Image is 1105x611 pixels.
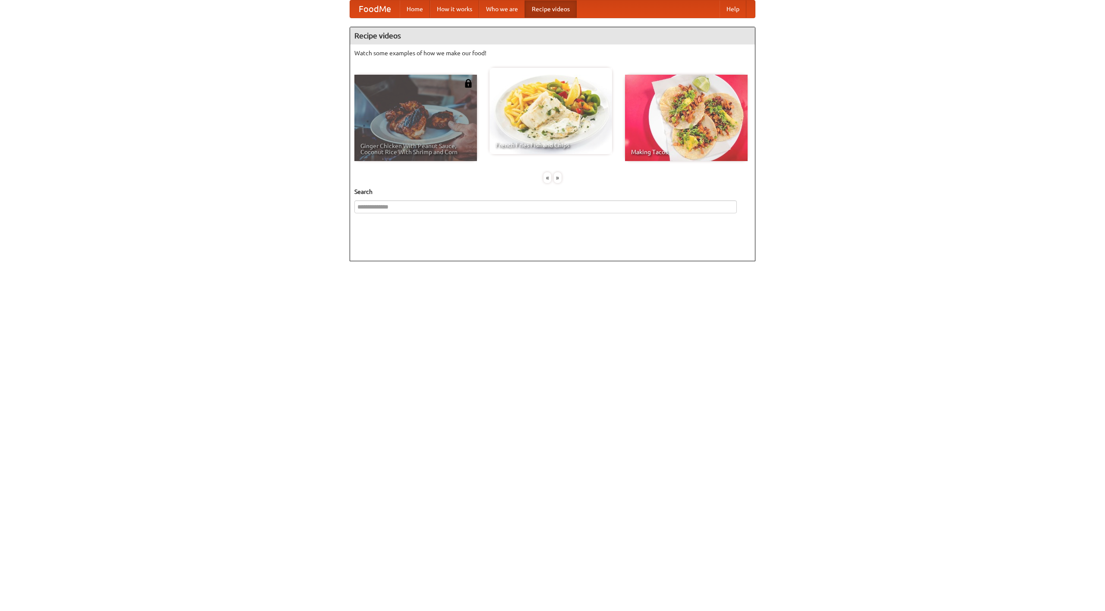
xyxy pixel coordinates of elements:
a: Who we are [479,0,525,18]
a: Recipe videos [525,0,577,18]
span: French Fries Fish and Chips [496,142,606,148]
a: How it works [430,0,479,18]
a: Making Tacos [625,75,748,161]
div: « [543,172,551,183]
a: FoodMe [350,0,400,18]
h5: Search [354,187,751,196]
a: Home [400,0,430,18]
p: Watch some examples of how we make our food! [354,49,751,57]
h4: Recipe videos [350,27,755,44]
span: Making Tacos [631,149,742,155]
a: French Fries Fish and Chips [489,68,612,154]
a: Help [720,0,746,18]
div: » [554,172,562,183]
img: 483408.png [464,79,473,88]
